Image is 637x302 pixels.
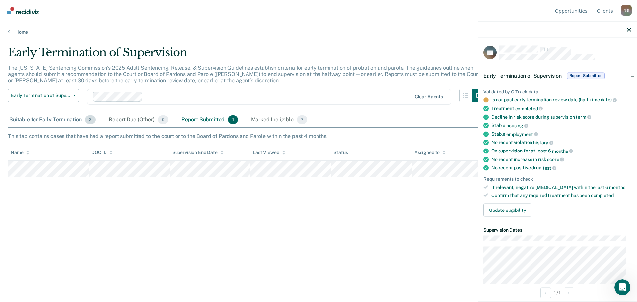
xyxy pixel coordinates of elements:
[297,115,307,124] span: 7
[506,131,538,137] span: employment
[491,193,631,198] div: Confirm that any required treatment has been
[483,89,631,94] div: Validated by O-Track data
[552,148,573,153] span: months
[491,131,631,137] div: Stable
[564,287,574,298] button: Next Opportunity
[591,193,614,198] span: completed
[415,94,443,100] div: Clear agents
[491,140,631,146] div: No recent violation
[491,184,631,190] div: If relevant, negative [MEDICAL_DATA] within the last 6
[228,115,238,124] span: 1
[491,97,631,103] div: Is not past early termination review date (half-time date)
[491,114,631,120] div: Decline in risk score during supervision
[253,150,285,155] div: Last Viewed
[491,148,631,154] div: On supervision for at least 6
[250,113,309,127] div: Marked Ineligible
[483,227,631,233] dt: Supervision Dates
[478,65,637,86] div: Early Termination of SupervisionReport Submitted
[515,106,543,111] span: completed
[8,65,480,84] p: The [US_STATE] Sentencing Commission’s 2025 Adult Sentencing, Release, & Supervision Guidelines e...
[7,7,39,14] img: Recidiviz
[483,176,631,182] div: Requirements to check
[491,165,631,171] div: No recent positive drug
[621,5,632,16] div: N S
[8,113,97,127] div: Suitable for Early Termination
[333,150,348,155] div: Status
[533,140,553,145] span: history
[506,123,528,128] span: housing
[491,105,631,111] div: Treatment
[621,5,632,16] button: Profile dropdown button
[547,157,564,162] span: score
[567,72,605,79] span: Report Submitted
[8,133,629,139] div: This tab contains cases that have had a report submitted to the court or to the Board of Pardons ...
[609,184,625,190] span: months
[91,150,112,155] div: DOC ID
[491,123,631,129] div: Stable
[576,114,591,120] span: term
[85,115,96,124] span: 3
[180,113,239,127] div: Report Submitted
[414,150,446,155] div: Assigned to
[483,72,562,79] span: Early Termination of Supervision
[614,279,630,295] iframe: Intercom live chat
[158,115,168,124] span: 0
[483,204,531,217] button: Update eligibility
[540,287,551,298] button: Previous Opportunity
[491,156,631,162] div: No recent increase in risk
[172,150,224,155] div: Supervision End Date
[8,46,486,65] div: Early Termination of Supervision
[107,113,169,127] div: Report Due (Other)
[478,284,637,301] div: 1 / 1
[8,29,629,35] a: Home
[11,93,71,98] span: Early Termination of Supervision
[543,165,556,170] span: test
[11,150,29,155] div: Name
